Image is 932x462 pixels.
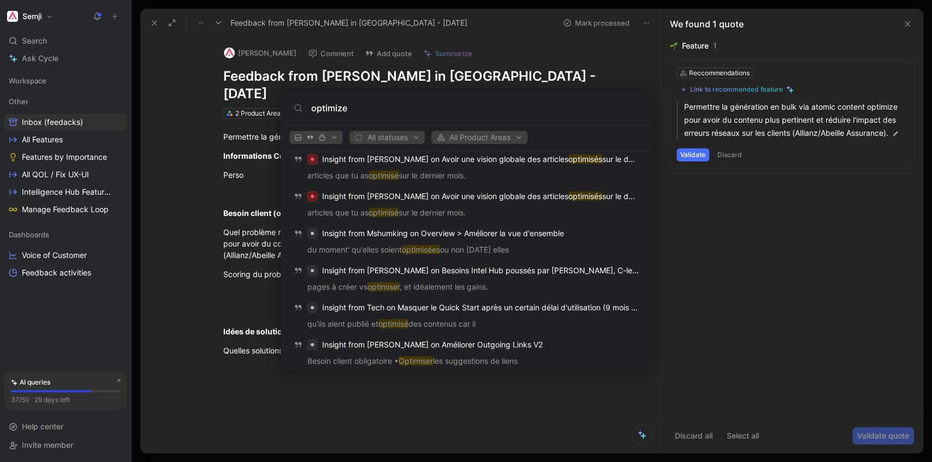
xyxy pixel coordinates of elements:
mark: optimisé [378,319,408,328]
mark: Optimiser [399,356,433,365]
mark: optimisé [369,171,399,180]
button: All statuses [349,131,425,144]
p: du moment' qu'elles soient ou non [DATE] elles [288,243,644,260]
a: Insight from [PERSON_NAME] on Avoir une vision globale des articlesoptimiséssur le dernier moisar... [285,186,648,223]
p: qu'ils aient publié et des contenus car il [288,317,644,334]
p: Insight from [PERSON_NAME] on Avoir une vision globale des articles sur le dernier mois [322,153,639,166]
p: Besoin client obligatoire • les suggestions de liens [288,355,644,371]
span: All statuses [354,131,420,144]
mark: optimisé [369,208,399,217]
span: Insight from Mshumking on Overview > Améliorer la vue d'ensemble [322,229,564,238]
mark: optimisées [402,245,440,254]
a: Insight from [PERSON_NAME] on Avoir une vision globale des articlesoptimiséssur le dernier moisar... [285,149,648,186]
button: All Product Areas [431,131,527,144]
mark: optimisés [568,191,602,201]
a: Insight from [PERSON_NAME] on Améliorer Outgoing Links V2Besoin client obligatoire •Optimiserles ... [285,334,648,371]
span: Insight from [PERSON_NAME] on Besoins Intel Hub poussés par [PERSON_NAME], C-level Allianz [322,266,668,275]
p: pages à créer vs , et idéalement les gains. [288,280,644,297]
a: Insight from Mshumking on Overview > Améliorer la vue d'ensembledu moment' qu'elles soientoptimis... [285,223,648,260]
span: Insight from Tech on Masquer le Quick Start après un certain délai d'utilisation (9 mois ?) de la... [322,303,698,312]
a: Insight from Tech on Masquer le Quick Start après un certain délai d'utilisation (9 mois ?) de la... [285,297,648,334]
p: articles que tu as sur le dernier mois. [288,206,644,223]
mark: optimiser [367,282,400,291]
a: Insight from [PERSON_NAME] on Besoins Intel Hub poussés par [PERSON_NAME], C-level Allianzpages à... [285,260,648,297]
mark: optimisés [568,154,602,164]
p: articles que tu as sur le dernier mois. [288,169,644,185]
span: All Product Areas [436,131,523,144]
p: Insight from [PERSON_NAME] on Avoir une vision globale des articles sur le dernier mois [322,190,639,203]
span: Insight from [PERSON_NAME] on Améliorer Outgoing Links V2 [322,340,543,349]
input: Type a command or search anything [311,101,639,115]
